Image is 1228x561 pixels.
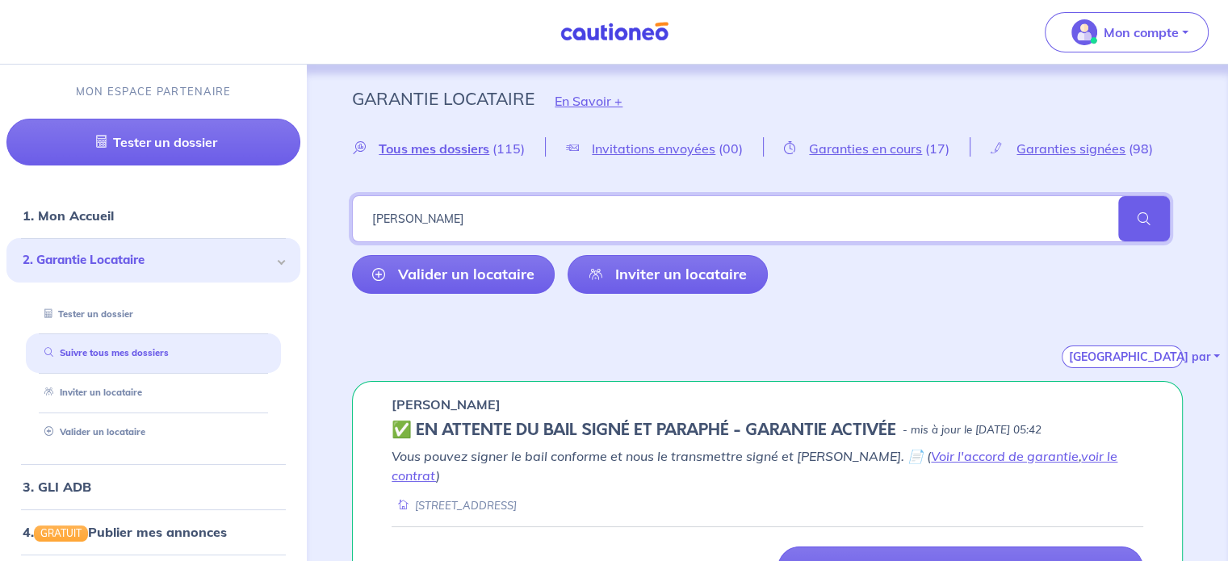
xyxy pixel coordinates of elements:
div: state: CONTRACT-SIGNED, Context: FINISHED,IS-GL-CAUTION [392,421,1143,440]
div: Inviter un locataire [26,379,281,406]
div: 1. Mon Accueil [6,199,300,232]
p: - mis à jour le [DATE] 05:42 [903,422,1041,438]
div: [STREET_ADDRESS] [392,498,517,513]
span: Garanties signées [1016,140,1125,157]
div: 2. Garantie Locataire [6,238,300,283]
a: 1. Mon Accueil [23,207,114,224]
a: Garanties en cours(17) [764,140,970,156]
a: Garanties signées(98) [970,140,1173,156]
h5: ✅️️️ EN ATTENTE DU BAIL SIGNÉ ET PARAPHÉ - GARANTIE ACTIVÉE [392,421,896,440]
span: (98) [1129,140,1153,157]
span: (115) [492,140,525,157]
div: 3. GLI ADB [6,471,300,503]
a: Inviter un locataire [568,255,767,294]
a: 3. GLI ADB [23,479,91,495]
a: Suivre tous mes dossiers [38,347,169,358]
span: search [1118,196,1170,241]
span: (00) [719,140,743,157]
p: Garantie Locataire [352,84,534,113]
p: MON ESPACE PARTENAIRE [76,84,232,99]
div: Suivre tous mes dossiers [26,340,281,366]
img: illu_account_valid_menu.svg [1071,19,1097,45]
p: Mon compte [1104,23,1179,42]
span: (17) [925,140,949,157]
div: Tester un dossier [26,301,281,328]
button: En Savoir + [534,77,643,124]
img: Cautioneo [554,22,675,42]
span: Garanties en cours [809,140,922,157]
span: Invitations envoyées [592,140,715,157]
p: [PERSON_NAME] [392,395,501,414]
a: Valider un locataire [38,426,145,437]
input: Rechercher par nom / prénom / mail du locataire [352,195,1170,242]
a: Tous mes dossiers(115) [352,140,545,156]
a: Valider un locataire [352,255,555,294]
a: Inviter un locataire [38,387,142,398]
em: Vous pouvez signer le bail conforme et nous le transmettre signé et [PERSON_NAME]. 📄 ( , ) [392,448,1117,484]
a: Invitations envoyées(00) [546,140,763,156]
a: Tester un dossier [38,308,133,320]
span: Tous mes dossiers [379,140,489,157]
span: 2. Garantie Locataire [23,251,272,270]
button: [GEOGRAPHIC_DATA] par [1062,345,1183,368]
div: 4.GRATUITPublier mes annonces [6,516,300,548]
a: Voir l'accord de garantie [931,448,1079,464]
a: Tester un dossier [6,119,300,165]
div: Valider un locataire [26,419,281,446]
button: illu_account_valid_menu.svgMon compte [1045,12,1209,52]
a: 4.GRATUITPublier mes annonces [23,524,227,540]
